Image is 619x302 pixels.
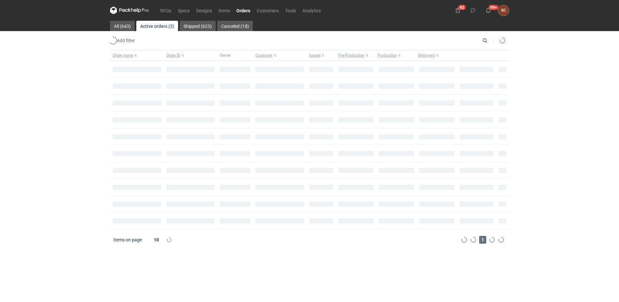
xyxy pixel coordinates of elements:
[282,6,299,14] a: Tools
[483,5,493,16] button: 99+
[299,6,324,14] a: Analytics
[174,6,193,14] a: Specs
[233,6,253,14] a: Orders
[146,235,167,244] div: 10
[253,50,307,61] button: Customer
[215,6,233,14] a: Items
[164,50,218,61] button: Order ID
[377,53,397,58] span: Production
[479,236,486,244] span: 1
[113,237,142,243] span: Items on page
[180,21,216,31] a: Shipped (623)
[417,50,457,61] button: Shipment
[498,5,509,16] div: Sylwia Cichórz
[338,53,365,58] span: Pre-Production
[109,37,135,44] button: Add filter
[418,53,435,58] span: Shipment
[157,6,174,14] a: RFQs
[166,53,180,58] span: Order ID
[309,53,321,58] span: Issued
[376,50,417,61] button: Production
[481,37,502,44] input: Search
[193,6,215,14] a: Designs
[307,50,336,61] button: Issued
[110,21,135,31] a: All (643)
[113,53,133,58] span: Order name
[498,5,509,16] button: SC
[255,53,273,58] span: Customer
[110,6,149,14] svg: Packhelp Pro
[220,53,231,58] span: Owner
[336,50,376,61] button: Pre-Production
[217,21,253,31] a: Canceled (18)
[110,50,164,61] button: Order name
[253,6,282,14] a: Customers
[453,5,463,16] button: 42
[136,21,178,31] a: Active orders (2)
